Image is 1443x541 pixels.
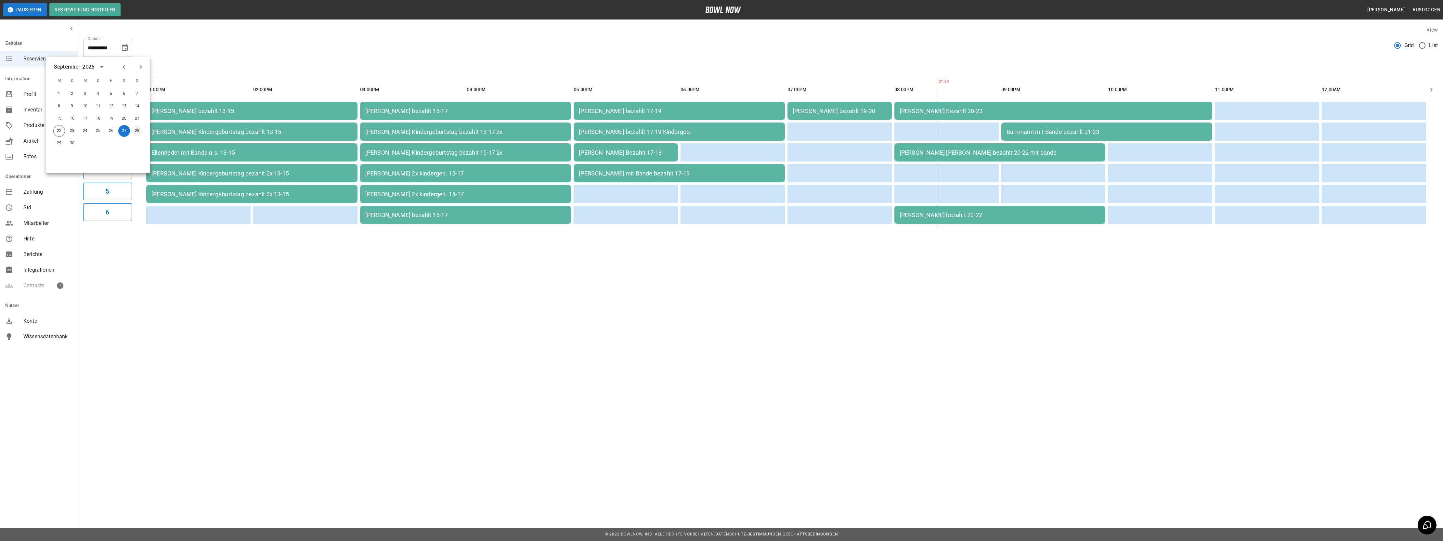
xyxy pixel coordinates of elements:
[579,128,780,135] div: [PERSON_NAME] bezahlt 17-19 Kindergeb.
[118,88,130,100] button: 6. Sep. 2025
[79,125,91,137] button: 24. Sep. 2025
[96,61,107,72] button: calendar view is open, switch to year view
[365,128,566,135] div: [PERSON_NAME] Kindergeburtstag bezahlt 15-17 2x
[1429,42,1438,49] span: List
[53,125,65,137] button: 22. Sep. 2025
[787,81,892,99] th: 07:00PM
[118,113,130,124] button: 20. Sep. 2025
[1215,81,1319,99] th: 11:00PM
[144,78,1429,226] table: sticky table
[23,122,73,129] span: Produkte
[83,203,132,221] button: 6
[82,63,94,71] div: 2025
[105,74,117,87] span: F
[1365,4,1407,16] button: [PERSON_NAME]
[92,88,104,100] button: 4. Sep. 2025
[151,170,352,177] div: [PERSON_NAME] Kindergeburtstag bezahlt 2x 13-15
[106,186,109,197] h6: 5
[23,266,73,274] span: Integrationen
[23,106,73,114] span: Inventar
[360,81,464,99] th: 03:00PM
[894,81,999,99] th: 08:00PM
[118,61,129,72] button: Previous month
[106,207,109,217] h6: 6
[3,3,47,16] button: Pausieren
[1426,27,1438,33] label: View
[23,153,73,161] span: Fotos
[937,79,939,85] span: 21:24
[146,81,251,99] th: 01:00PM
[365,212,566,218] div: [PERSON_NAME] bezahlt 15-17
[23,251,73,258] span: Berichte
[23,55,73,63] span: Reservierungen
[118,74,130,87] span: S
[23,204,73,212] span: Std
[23,219,73,227] span: Mitarbeiter
[900,212,1100,218] div: [PERSON_NAME] bezahlt 20-22
[79,113,91,124] button: 17. Sep. 2025
[135,61,146,72] button: Next month
[793,108,887,114] div: [PERSON_NAME] bezahlt 19-20
[23,137,73,145] span: Artikel
[23,333,73,341] span: Wissensdatenbank
[365,149,566,156] div: [PERSON_NAME] Kindergeburtstag bezahlt 15-17 2x
[365,191,566,198] div: [PERSON_NAME] 2x kindergeb. 15-17
[1322,81,1426,99] th: 12:00AM
[681,81,785,99] th: 06:00PM
[715,532,781,536] a: Datenschutz-Bestimmungen
[151,149,352,156] div: Ellenrieder mit Bande n.s. 13-15
[579,108,780,114] div: [PERSON_NAME] bezahlt 17-19
[53,88,65,100] button: 1. Sep. 2025
[467,81,571,99] th: 04:00PM
[83,183,132,200] button: 5
[92,100,104,112] button: 11. Sep. 2025
[131,113,143,124] button: 21. Sep. 2025
[105,100,117,112] button: 12. Sep. 2025
[66,74,78,87] span: D
[54,63,80,71] div: September
[365,170,566,177] div: [PERSON_NAME] 2x kindergeb. 15-17
[131,74,143,87] span: S
[92,74,104,87] span: D
[66,137,78,149] button: 30. Sep. 2025
[105,125,117,137] button: 26. Sep. 2025
[900,149,1100,156] div: [PERSON_NAME] [PERSON_NAME] bezahlt 20-22 mit bande
[1001,81,1106,99] th: 09:00PM
[118,100,130,112] button: 13. Sep. 2025
[131,88,143,100] button: 7. Sep. 2025
[23,317,73,325] span: Konto
[66,88,78,100] button: 2. Sep. 2025
[66,113,78,124] button: 16. Sep. 2025
[92,113,104,124] button: 18. Sep. 2025
[131,100,143,112] button: 14. Sep. 2025
[23,90,73,98] span: Profil
[365,108,566,114] div: [PERSON_NAME] bezahlt 15-17
[118,41,131,54] button: Choose date, selected date is 27. Sep. 2025
[1410,4,1443,16] button: Ausloggen
[579,149,673,156] div: [PERSON_NAME] Bezahlt 17-18
[83,62,1438,78] div: inventory tabs
[66,125,78,137] button: 23. Sep. 2025
[118,125,130,137] button: 27. Sep. 2025
[92,125,104,137] button: 25. Sep. 2025
[151,191,352,198] div: [PERSON_NAME] Kindergeburtstag bezahlt 2x 13-15
[53,137,65,149] button: 29. Sep. 2025
[49,3,121,16] button: Reservierung erstellen
[151,128,352,135] div: [PERSON_NAME] Kindergeburtstag bezahlt 13-15
[53,74,65,87] span: M
[23,235,73,243] span: Hilfe
[131,125,143,137] button: 28. Sep. 2025
[1108,81,1212,99] th: 10:00PM
[1404,42,1414,49] span: Grid
[900,108,1207,114] div: [PERSON_NAME] Bezahlt 20-23
[66,100,78,112] button: 9. Sep. 2025
[53,113,65,124] button: 15. Sep. 2025
[605,532,715,536] span: © 2022 BowlNow, Inc. Alle Rechte vorbehalten.
[23,188,73,196] span: Zahlung
[79,100,91,112] button: 10. Sep. 2025
[105,113,117,124] button: 19. Sep. 2025
[705,6,741,13] img: logo
[783,532,838,536] a: Geschäftsbedingungen
[1007,128,1207,135] div: Bammann mit Bande bezahlt 21-23
[105,88,117,100] button: 5. Sep. 2025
